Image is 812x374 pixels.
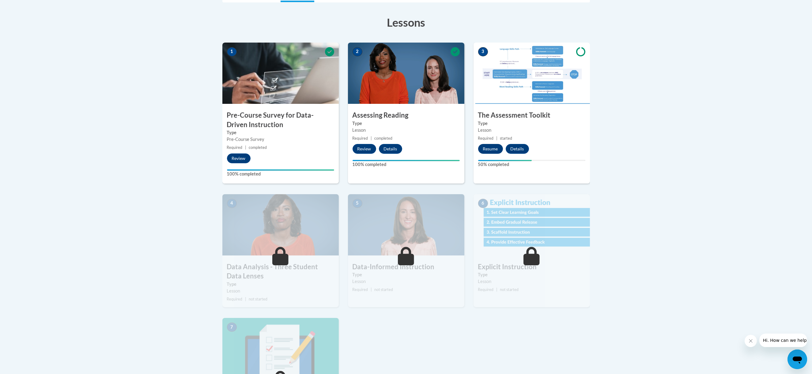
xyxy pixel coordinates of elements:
img: Course Image [222,43,339,104]
div: Lesson [478,127,585,134]
span: 3 [478,47,488,56]
h3: Data-Informed Instruction [348,262,464,272]
div: Lesson [353,278,460,285]
div: Lesson [353,127,460,134]
img: Course Image [474,43,590,104]
span: 4 [227,199,237,208]
span: Required [353,287,368,292]
label: Type [478,120,585,127]
h3: Pre-Course Survey for Data-Driven Instruction [222,111,339,130]
span: | [371,136,372,141]
span: | [371,287,372,292]
button: Details [506,144,529,154]
span: not started [500,287,519,292]
span: started [500,136,512,141]
div: Pre-Course Survey [227,136,334,143]
label: Type [353,271,460,278]
img: Course Image [348,194,464,255]
iframe: Close message [745,335,757,347]
span: Hi. How can we help? [4,4,50,9]
button: Review [353,144,376,154]
label: Type [227,281,334,288]
label: Type [227,129,334,136]
span: | [496,136,497,141]
button: Review [227,153,251,163]
iframe: Button to launch messaging window [787,349,807,369]
div: Your progress [227,169,334,171]
img: Course Image [348,43,464,104]
span: not started [374,287,393,292]
span: 6 [478,199,488,208]
span: Required [478,136,494,141]
h3: Assessing Reading [348,111,464,120]
div: Lesson [478,278,585,285]
span: Required [227,297,243,301]
h3: The Assessment Toolkit [474,111,590,120]
label: Type [353,120,460,127]
div: Lesson [227,288,334,294]
h3: Data Analysis - Three Student Data Lenses [222,262,339,281]
label: Type [478,271,585,278]
span: | [245,145,246,150]
div: Your progress [353,160,460,161]
label: 100% completed [353,161,460,168]
h3: Explicit Instruction [474,262,590,272]
button: Resume [478,144,503,154]
span: 5 [353,199,362,208]
label: 100% completed [227,171,334,177]
span: Required [227,145,243,150]
span: completed [249,145,267,150]
div: Your progress [478,160,532,161]
iframe: Message from company [759,334,807,347]
span: 1 [227,47,237,56]
span: not started [249,297,267,301]
img: Course Image [474,194,590,255]
span: 7 [227,323,237,332]
span: 2 [353,47,362,56]
span: Required [478,287,494,292]
h3: Lessons [222,15,590,30]
span: Required [353,136,368,141]
label: 50% completed [478,161,585,168]
span: | [245,297,246,301]
img: Course Image [222,194,339,255]
span: completed [374,136,392,141]
button: Details [379,144,402,154]
span: | [496,287,497,292]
